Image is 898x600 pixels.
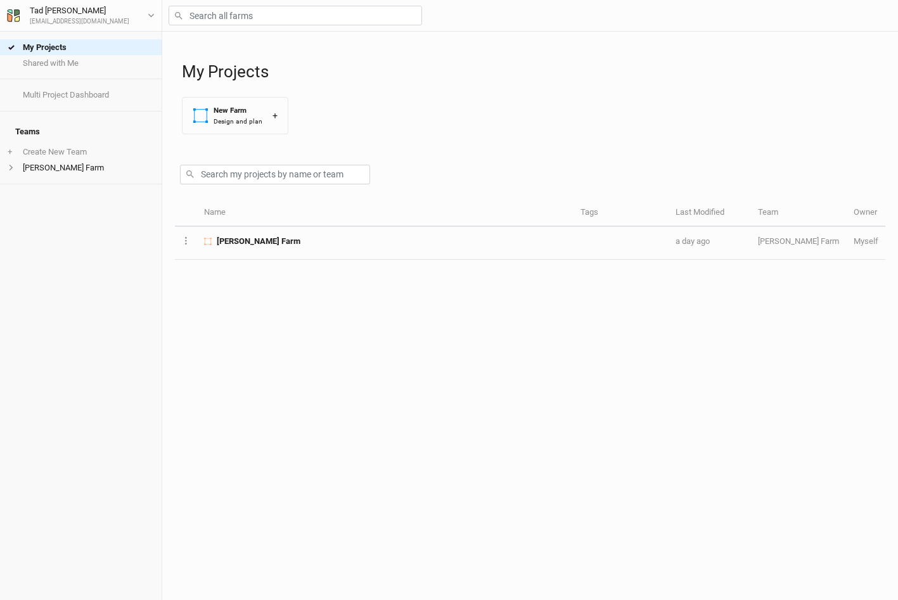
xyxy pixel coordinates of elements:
[8,119,154,144] h4: Teams
[197,200,574,227] th: Name
[854,236,878,246] span: tad@larklea.com
[273,109,278,122] div: +
[669,200,751,227] th: Last Modified
[30,17,129,27] div: [EMAIL_ADDRESS][DOMAIN_NAME]
[214,105,262,116] div: New Farm
[6,4,155,27] button: Tad [PERSON_NAME][EMAIL_ADDRESS][DOMAIN_NAME]
[574,200,669,227] th: Tags
[180,165,370,184] input: Search my projects by name or team
[847,200,885,227] th: Owner
[30,4,129,17] div: Tad [PERSON_NAME]
[214,117,262,126] div: Design and plan
[182,62,885,82] h1: My Projects
[182,97,288,134] button: New FarmDesign and plan+
[751,227,846,260] td: [PERSON_NAME] Farm
[217,236,300,247] span: Cadwell Farm
[676,236,710,246] span: Sep 2, 2025 6:42 AM
[751,200,846,227] th: Team
[8,147,12,157] span: +
[169,6,422,25] input: Search all farms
